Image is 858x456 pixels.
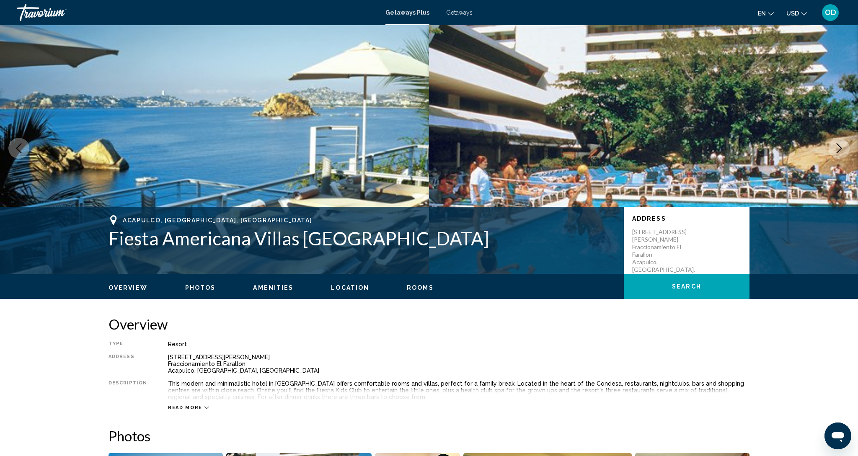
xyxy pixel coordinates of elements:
[824,423,851,449] iframe: Schaltfläche zum Öffnen des Messaging-Fensters
[632,215,741,222] p: Address
[624,274,749,299] button: Search
[168,405,202,410] span: Read more
[168,341,749,348] div: Resort
[331,284,369,291] button: Location
[109,316,749,332] h2: Overview
[786,7,807,19] button: Change currency
[168,380,749,400] div: This modern and minimalistic hotel in [GEOGRAPHIC_DATA] offers comfortable rooms and villas, perf...
[758,7,774,19] button: Change language
[819,4,841,21] button: User Menu
[786,10,799,17] span: USD
[109,341,147,348] div: Type
[109,284,147,291] button: Overview
[253,284,293,291] button: Amenities
[632,228,699,281] p: [STREET_ADDRESS][PERSON_NAME] Fraccionamiento El Farallon Acapulco, [GEOGRAPHIC_DATA], [GEOGRAPHI...
[109,380,147,400] div: Description
[168,404,209,411] button: Read more
[168,354,749,374] div: [STREET_ADDRESS][PERSON_NAME] Fraccionamiento El Farallon Acapulco, [GEOGRAPHIC_DATA], [GEOGRAPHI...
[446,9,473,16] a: Getaways
[109,354,147,374] div: Address
[17,4,377,21] a: Travorium
[109,227,615,249] h1: Fiesta Americana Villas [GEOGRAPHIC_DATA]
[758,10,766,17] span: en
[672,283,701,290] span: Search
[825,8,836,17] span: OD
[185,284,216,291] button: Photos
[385,9,429,16] a: Getaways Plus
[407,284,434,291] button: Rooms
[109,428,749,444] h2: Photos
[123,217,312,224] span: Acapulco, [GEOGRAPHIC_DATA], [GEOGRAPHIC_DATA]
[829,138,850,159] button: Next image
[8,138,29,159] button: Previous image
